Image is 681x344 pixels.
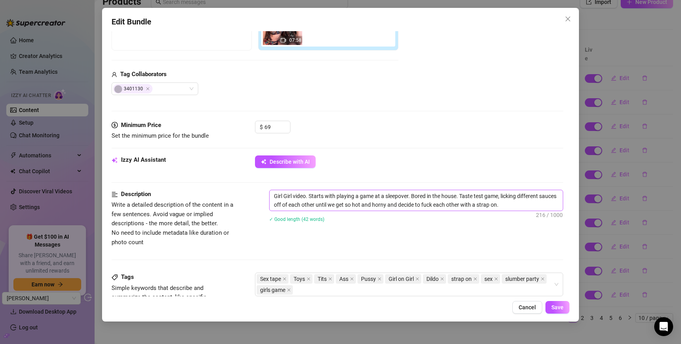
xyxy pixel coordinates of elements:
span: Dildo [423,274,446,284]
span: Ass [339,275,348,283]
div: Open Intercom Messenger [654,317,673,336]
span: close [541,277,545,281]
span: Toys [290,274,313,284]
span: close [350,277,354,281]
span: close [415,277,419,281]
span: Simple keywords that describe and summarize the content, like specific fetishes, positions, categ... [112,284,207,310]
span: close [494,277,498,281]
span: Tits [318,275,327,283]
strong: Tag Collaborators [120,71,167,78]
span: align-left [112,190,118,199]
span: Dildo [426,275,439,283]
strong: Minimum Price [121,122,161,129]
span: Sex tape [257,274,288,284]
span: slumber party [505,275,539,283]
button: Cancel [512,301,542,314]
span: user [112,70,117,79]
span: Close [562,16,574,22]
span: close [307,277,311,281]
span: close [565,16,571,22]
span: slumber party [502,274,547,284]
span: Ass [336,274,356,284]
span: Girl on Girl [389,275,414,283]
span: tag [112,274,118,280]
span: Write a detailed description of the content in a few sentences. Avoid vague or implied descriptio... [112,201,233,245]
span: 3401130 [113,84,153,93]
span: Girl on Girl [385,274,421,284]
span: girls game [257,285,293,295]
span: strap on [451,275,472,283]
span: girls game [260,286,285,294]
span: Sex tape [260,275,281,283]
span: strap on [448,274,479,284]
strong: Tags [121,273,134,280]
span: Describe with AI [270,159,310,165]
span: Pussy [361,275,376,283]
button: Save [545,301,569,314]
button: Describe with AI [255,155,316,168]
span: 07:58 [289,37,301,43]
span: close [283,277,287,281]
span: Tits [314,274,334,284]
span: Save [551,304,564,310]
span: video-camera [281,37,286,43]
span: Close [146,87,150,91]
span: Cancel [519,304,536,310]
span: sex [484,275,493,283]
strong: Izzy AI Assistant [121,156,166,163]
span: sex [481,274,500,284]
textarea: Girl Girl video. Starts with playing a game at a sleepover. Bored in the house. Taste test game, ... [270,190,563,211]
button: Close [562,13,574,25]
span: close [287,288,291,292]
strong: Description [121,191,151,198]
span: dollar [112,121,118,130]
span: close [328,277,332,281]
span: close [440,277,444,281]
span: Toys [294,275,305,283]
span: close [473,277,477,281]
span: close [378,277,381,281]
span: Set the minimum price for the bundle [112,132,209,139]
span: Edit Bundle [112,16,151,28]
span: Pussy [357,274,383,284]
span: ✓ Good length (42 words) [269,217,324,222]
